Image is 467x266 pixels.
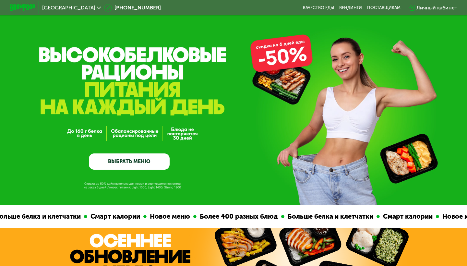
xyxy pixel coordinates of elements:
[89,153,170,170] a: ВЫБРАТЬ МЕНЮ
[416,4,457,12] div: Личный кабинет
[303,5,334,10] a: Качество еды
[104,4,161,12] a: [PHONE_NUMBER]
[376,212,432,222] div: Смарт калории
[281,212,373,222] div: Больше белка и клетчатки
[143,212,189,222] div: Новое меню
[42,5,95,10] span: [GEOGRAPHIC_DATA]
[339,5,362,10] a: Вендинги
[193,212,277,222] div: Более 400 разных блюд
[367,5,401,10] div: поставщикам
[83,212,139,222] div: Смарт калории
